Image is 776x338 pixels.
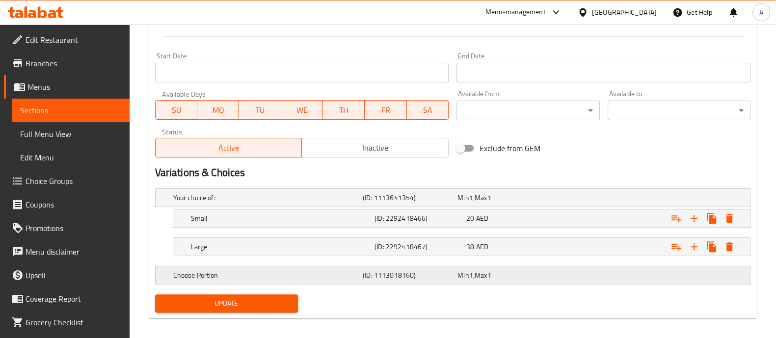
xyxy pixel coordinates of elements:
[668,209,685,227] button: Add choice group
[12,146,130,169] a: Edit Menu
[26,293,122,305] span: Coverage Report
[12,99,130,122] a: Sections
[243,103,277,117] span: TU
[703,238,721,256] button: Clone new choice
[4,52,130,75] a: Branches
[375,213,462,223] h5: (ID: 2292418466)
[685,209,703,227] button: Add new choice
[456,101,599,120] div: ​
[163,297,290,310] span: Update
[4,287,130,311] a: Coverage Report
[160,103,193,117] span: SU
[457,270,548,280] div: ,
[485,6,546,18] div: Menu-management
[323,100,365,120] button: TH
[156,266,750,284] div: Expand
[26,316,122,328] span: Grocery Checklist
[12,122,130,146] a: Full Menu View
[26,246,122,258] span: Menu disclaimer
[26,222,122,234] span: Promotions
[476,240,488,253] span: AED
[239,100,281,120] button: TU
[475,269,487,282] span: Max
[466,240,474,253] span: 38
[685,238,703,256] button: Add new choice
[191,242,371,252] h5: Large
[365,100,406,120] button: FR
[480,142,540,154] span: Exclude from GEM
[26,269,122,281] span: Upsell
[173,238,750,256] div: Expand
[668,238,685,256] button: Add choice group
[4,263,130,287] a: Upsell
[20,104,122,116] span: Sections
[592,7,657,18] div: [GEOGRAPHIC_DATA]
[721,209,738,227] button: Delete Small
[26,57,122,69] span: Branches
[26,199,122,210] span: Coupons
[281,100,323,120] button: WE
[4,169,130,193] a: Choice Groups
[721,238,738,256] button: Delete Large
[173,270,359,280] h5: Choose Portion
[4,75,130,99] a: Menus
[369,103,402,117] span: FR
[4,216,130,240] a: Promotions
[466,212,474,225] span: 20
[197,100,239,120] button: MO
[155,165,750,180] h2: Variations & Choices
[155,100,197,120] button: SU
[608,101,750,120] div: ​
[26,34,122,46] span: Edit Restaurant
[407,100,449,120] button: SA
[457,269,469,282] span: Min
[411,103,445,117] span: SA
[475,191,487,204] span: Max
[4,193,130,216] a: Coupons
[363,193,454,203] h5: (ID: 1113641354)
[160,141,298,155] span: Active
[487,269,491,282] span: 1
[173,193,359,203] h5: Your choice of:
[201,103,235,117] span: MO
[27,81,122,93] span: Menus
[363,270,454,280] h5: (ID: 1113018160)
[487,191,491,204] span: 1
[457,191,469,204] span: Min
[26,175,122,187] span: Choice Groups
[457,193,548,203] div: ,
[476,212,488,225] span: AED
[285,103,319,117] span: WE
[469,191,473,204] span: 1
[469,269,473,282] span: 1
[173,209,750,227] div: Expand
[155,294,298,312] button: Update
[4,240,130,263] a: Menu disclaimer
[301,138,449,157] button: Inactive
[4,28,130,52] a: Edit Restaurant
[4,311,130,334] a: Grocery Checklist
[20,152,122,163] span: Edit Menu
[327,103,361,117] span: TH
[375,242,462,252] h5: (ID: 2292418467)
[20,128,122,140] span: Full Menu View
[759,7,763,18] span: A
[156,189,750,207] div: Expand
[703,209,721,227] button: Clone new choice
[306,141,445,155] span: Inactive
[191,213,371,223] h5: Small
[155,138,302,157] button: Active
